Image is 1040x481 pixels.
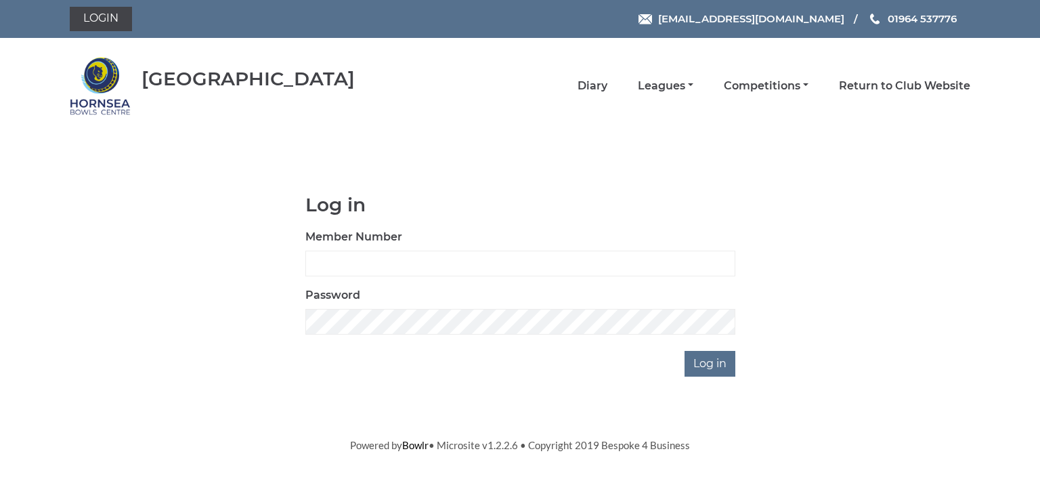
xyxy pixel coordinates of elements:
[578,79,607,93] a: Diary
[305,287,360,304] label: Password
[305,229,402,245] label: Member Number
[70,7,132,31] a: Login
[350,439,690,451] span: Powered by • Microsite v1.2.2.6 • Copyright 2019 Bespoke 4 Business
[638,79,693,93] a: Leagues
[724,79,808,93] a: Competitions
[638,14,652,24] img: Email
[868,11,957,26] a: Phone us 01964 537776
[870,14,880,24] img: Phone us
[839,79,970,93] a: Return to Club Website
[142,68,355,89] div: [GEOGRAPHIC_DATA]
[888,12,957,25] span: 01964 537776
[685,351,735,377] input: Log in
[402,439,429,451] a: Bowlr
[70,56,131,117] img: Hornsea Bowls Centre
[638,11,844,26] a: Email [EMAIL_ADDRESS][DOMAIN_NAME]
[658,12,844,25] span: [EMAIL_ADDRESS][DOMAIN_NAME]
[305,194,735,215] h1: Log in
